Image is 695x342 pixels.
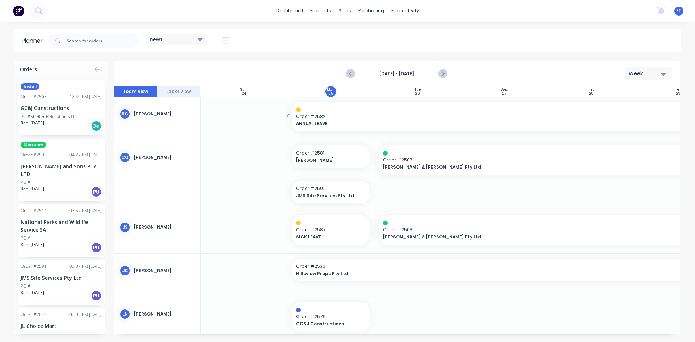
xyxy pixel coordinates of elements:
div: Order # 2591 [21,263,47,270]
div: [PERSON_NAME] [134,111,194,117]
div: [PERSON_NAME] and Sons PTY LTD [21,162,102,178]
button: Label View [157,86,201,97]
span: Hillsview Props Pty Ltd [296,270,671,277]
div: 03:33 PM [DATE] [69,311,102,318]
a: dashboard [273,5,307,16]
div: Order # 2610 [21,311,47,318]
button: Week [625,67,672,80]
div: 03:57 PM [DATE] [69,207,102,214]
div: [PERSON_NAME] [134,311,194,317]
span: Order # 2587 [296,227,366,233]
span: [PERSON_NAME] & [PERSON_NAME] Pty Ltd [383,234,680,240]
span: Req. [DATE] [21,290,44,296]
div: purchasing [355,5,388,16]
div: 03:37 PM [DATE] [69,263,102,270]
span: Req. [DATE] [21,241,44,248]
span: Order # 2579 [296,313,366,320]
div: Order # 2505 [21,152,47,158]
span: Order # 2591 [296,185,366,192]
div: Wed [501,88,509,92]
div: PU [91,242,102,253]
div: JMS Site Services Pty Ltd [21,274,102,282]
div: 26 [415,92,420,96]
span: Orders [20,66,37,73]
div: Thu [588,88,595,92]
span: Req. [DATE] [21,186,44,192]
div: JS [119,222,130,233]
div: Tue [414,88,421,92]
strong: [DATE] - [DATE] [361,71,433,77]
span: [PERSON_NAME] [296,157,359,164]
span: Req. [DATE] [21,120,44,126]
span: [PERSON_NAME] & [PERSON_NAME] Pty Ltd [383,164,680,170]
div: 29 [676,92,681,96]
div: Order # 2514 [21,207,47,214]
span: Order # 2581 [296,150,366,156]
div: sales [335,5,355,16]
div: PU [91,186,102,197]
div: CG [119,152,130,163]
div: 28 [589,92,593,96]
div: Sun [240,88,247,92]
span: ANNUAL LEAVE [296,121,671,127]
div: PO # [21,235,30,241]
button: Team View [114,86,157,97]
input: Search for orders... [67,34,138,48]
div: LN [119,309,130,320]
span: GC&J Constructions [296,321,359,327]
div: 25 [329,92,333,96]
div: 24 [242,92,246,96]
div: PU [91,290,102,301]
div: [PERSON_NAME] [134,224,194,231]
div: [PERSON_NAME] [134,267,194,274]
div: JC [119,265,130,276]
span: new1 [150,35,163,43]
div: JL Choice Mart [21,322,102,330]
span: SICK LEAVE [296,234,359,240]
span: SC [676,8,682,14]
span: Install [21,83,39,90]
span: JMS Site Services Pty Ltd [296,193,359,199]
div: Planner [22,37,46,45]
div: Mon [327,88,335,92]
div: Fri [676,88,681,92]
div: products [307,5,335,16]
div: Week [629,70,662,77]
div: 12:46 PM [DATE] [69,93,102,100]
div: [PERSON_NAME] [134,154,194,161]
div: GC&J Constructions [21,104,102,112]
div: National Parks and Wildlife Service SA [21,218,102,233]
div: PO #Shelter Relocation ST1 [21,113,75,120]
div: 27 [502,92,506,96]
div: PO # [21,179,30,186]
div: 04:27 PM [DATE] [69,152,102,158]
img: Factory [13,5,24,16]
div: Order # 2563 [21,93,47,100]
div: BG [119,109,130,119]
div: productivity [388,5,423,16]
span: Mortuary [21,142,46,148]
div: Del [91,121,102,131]
div: PO # [21,283,30,290]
